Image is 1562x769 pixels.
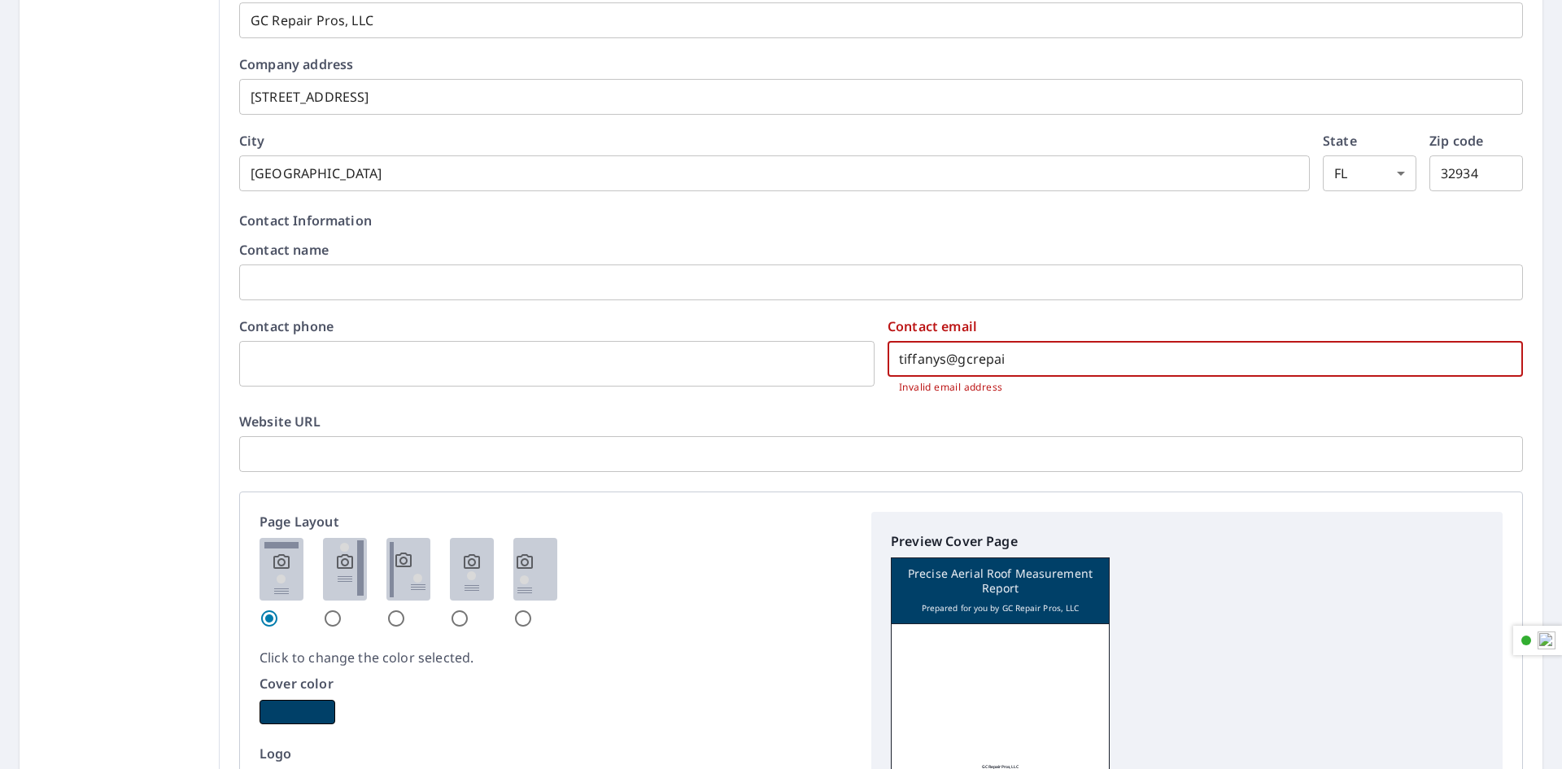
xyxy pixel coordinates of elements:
img: 5 [513,538,557,601]
label: Contact email [888,320,1523,333]
label: Zip code [1429,134,1523,147]
img: 1 [260,538,303,601]
img: 4 [450,538,494,601]
p: Invalid email address [899,379,1512,395]
p: Preview Cover Page [891,531,1483,551]
p: Precise Aerial Roof Measurement Report [900,566,1101,596]
p: Prepared for you by GC Repair Pros, LLC [922,601,1080,615]
p: Contact Information [239,211,1523,230]
p: Click to change the color selected. [260,648,852,667]
label: Company address [239,58,1523,71]
label: State [1323,134,1416,147]
img: 2 [323,538,367,601]
img: logo [951,637,1050,679]
p: Page Layout [260,512,852,531]
em: FL [1334,166,1347,181]
label: Contact name [239,243,1523,256]
p: Logo [260,744,852,763]
img: 3 [386,538,430,601]
label: Website URL [239,415,1523,428]
p: Cover color [260,674,852,693]
label: City [239,134,1310,147]
label: Contact phone [239,320,875,333]
div: FL [1323,155,1416,191]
